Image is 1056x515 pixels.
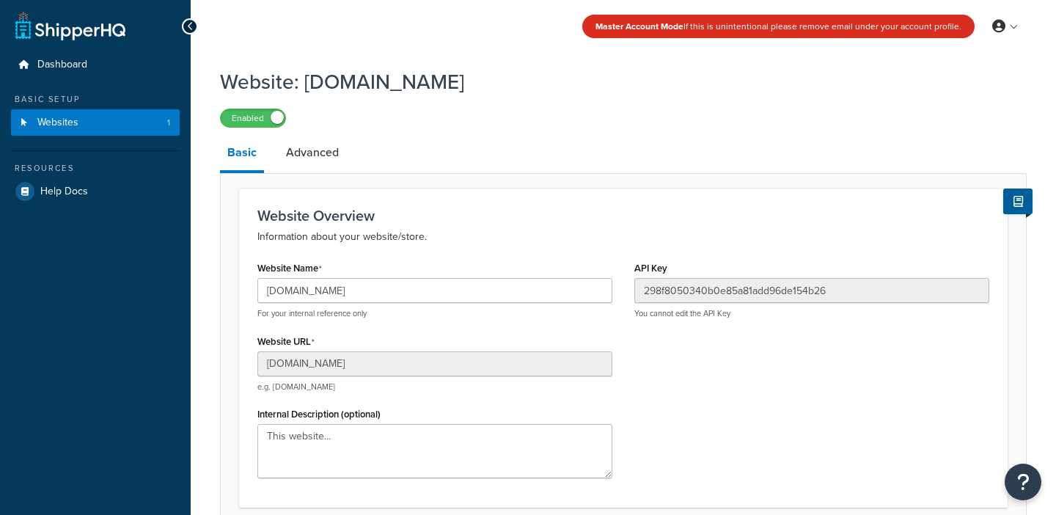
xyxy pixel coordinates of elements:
div: Basic Setup [11,93,180,106]
label: API Key [634,263,667,274]
p: For your internal reference only [257,308,612,319]
li: Websites [11,109,180,136]
label: Website URL [257,336,315,348]
span: Websites [37,117,78,129]
span: Help Docs [40,186,88,198]
label: Internal Description (optional) [257,409,381,420]
a: Dashboard [11,51,180,78]
h3: Website Overview [257,208,989,224]
button: Show Help Docs [1003,189,1033,214]
button: Open Resource Center [1005,464,1041,500]
label: Website Name [257,263,322,274]
a: Websites1 [11,109,180,136]
label: Enabled [221,109,285,127]
textarea: This website... [257,424,612,478]
span: 1 [167,117,170,129]
div: If this is unintentional please remove email under your account profile. [582,15,975,38]
div: Resources [11,162,180,175]
a: Basic [220,135,264,173]
p: You cannot edit the API Key [634,308,989,319]
p: e.g. [DOMAIN_NAME] [257,381,612,392]
input: XDL713J089NBV22 [634,278,989,303]
span: Dashboard [37,59,87,71]
a: Help Docs [11,178,180,205]
h1: Website: [DOMAIN_NAME] [220,67,1008,96]
a: Advanced [279,135,346,170]
p: Information about your website/store. [257,228,989,246]
strong: Master Account Mode [595,20,683,33]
